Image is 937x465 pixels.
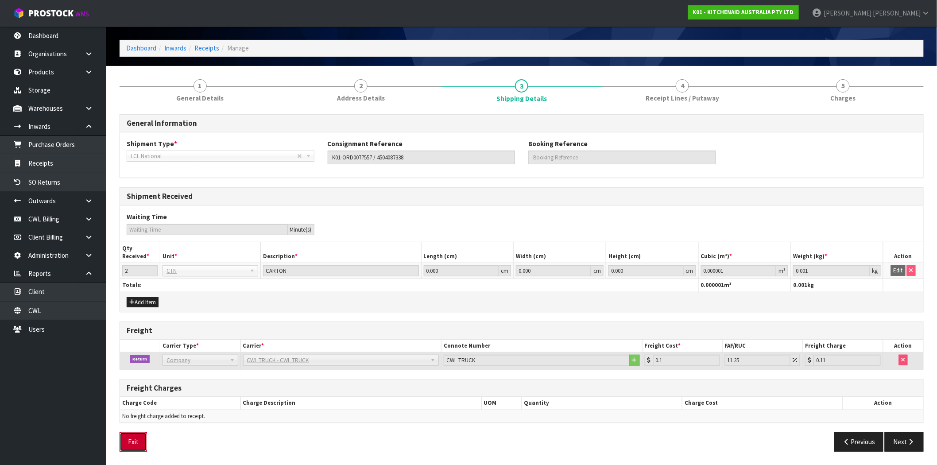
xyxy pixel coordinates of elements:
a: K01 - KITCHENAID AUSTRALIA PTY LTD [688,5,799,19]
h3: General Information [127,119,917,128]
label: Shipment Type [127,139,177,148]
span: LCL National [131,151,297,162]
span: [PERSON_NAME] [873,9,921,17]
th: Weight (kg) [791,242,883,263]
span: Shipping Details [120,108,924,458]
button: Previous [834,432,884,451]
h3: Freight [127,326,917,335]
input: Freight Cost [653,355,720,366]
th: Charge Cost [682,397,843,410]
div: cm [684,265,696,276]
span: Charges [831,93,856,103]
th: Description [260,242,421,263]
small: WMS [75,10,89,18]
span: 0.000001 [701,281,724,289]
h3: Shipment Received [127,192,917,201]
th: Connote Number [441,340,643,353]
input: Waiting Time [127,224,288,235]
div: m³ [776,265,788,276]
button: Exit [120,432,147,451]
th: Width (cm) [514,242,606,263]
th: Action [883,242,923,263]
a: Inwards [164,44,186,52]
strong: K01 - KITCHENAID AUSTRALIA PTY LTD [693,8,794,16]
div: Minute(s) [288,224,314,235]
input: Cubic [701,265,777,276]
th: Freight Cost [642,340,722,353]
button: Add Item [127,297,159,308]
th: Carrier [240,340,441,353]
span: ProStock [28,8,74,19]
th: m³ [698,279,791,292]
th: UOM [481,397,522,410]
input: Consignment Reference [328,151,515,164]
label: Booking Reference [528,139,588,148]
span: 1 [194,79,207,93]
input: Freight Adjustment [725,355,790,366]
span: 3 [515,79,528,93]
th: Height (cm) [606,242,698,263]
h3: Freight Charges [127,384,917,392]
th: Carrier Type [160,340,240,353]
span: Return [130,355,150,363]
button: Next [885,432,924,451]
th: kg [791,279,883,292]
span: 0.001 [793,281,807,289]
span: 5 [836,79,850,93]
td: No freight charge added to receipt. [120,410,923,422]
span: CTN [166,266,246,276]
label: Consignment Reference [328,139,403,148]
span: CWL TRUCK - CWL TRUCK [247,355,427,366]
span: Address Details [337,93,385,103]
input: Width [516,265,591,276]
div: cm [499,265,511,276]
th: Charge Code [120,397,240,410]
input: Length [424,265,499,276]
span: Shipping Details [496,94,547,103]
th: Totals: [120,279,698,292]
input: Qty Received [122,265,158,276]
a: Receipts [194,44,219,52]
input: Description [263,265,419,276]
th: Charge Description [240,397,481,410]
th: FAF/RUC [723,340,803,353]
th: Length (cm) [421,242,514,263]
span: 2 [354,79,368,93]
th: Unit [160,242,261,263]
label: Waiting Time [127,212,167,221]
span: Company [166,355,226,366]
th: Action [843,397,923,410]
div: kg [870,265,881,276]
div: cm [591,265,604,276]
input: Height [608,265,684,276]
input: Weight [793,265,870,276]
span: [PERSON_NAME] [824,9,871,17]
input: Freight Charge [813,355,880,366]
input: Booking Reference [528,151,716,164]
th: Qty Received [120,242,160,263]
th: Action [883,340,923,353]
span: General Details [176,93,224,103]
img: cube-alt.png [13,8,24,19]
a: Dashboard [126,44,156,52]
th: Quantity [522,397,682,410]
span: Receipt Lines / Putaway [646,93,719,103]
th: Freight Charge [803,340,883,353]
button: Edit [891,265,906,276]
span: 4 [676,79,689,93]
input: Connote Number 1 [444,355,630,366]
span: Manage [227,44,249,52]
th: Cubic (m³) [698,242,791,263]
